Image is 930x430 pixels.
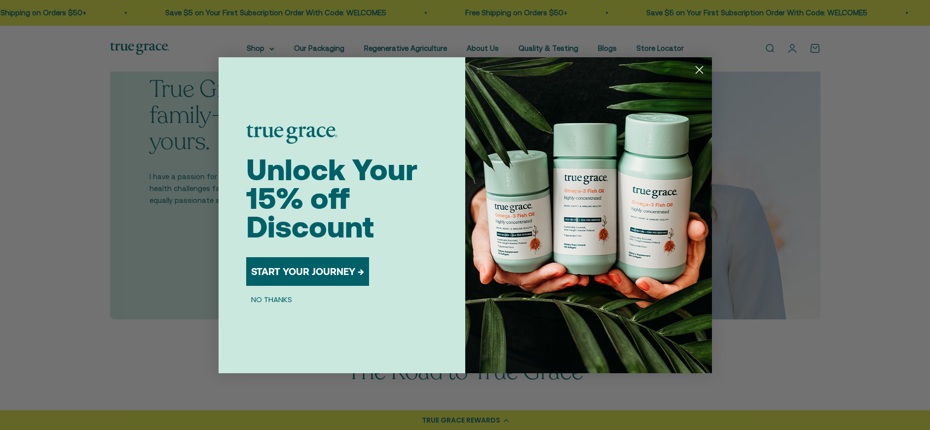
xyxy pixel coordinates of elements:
button: START YOUR JOURNEY → [246,257,369,286]
img: logo placeholder [246,125,337,144]
button: NO THANKS [246,294,297,306]
img: 098727d5-50f8-4f9b-9554-844bb8da1403.jpeg [465,57,712,373]
button: Close dialog [691,61,708,78]
span: Unlock Your 15% off Discount [246,153,417,244]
